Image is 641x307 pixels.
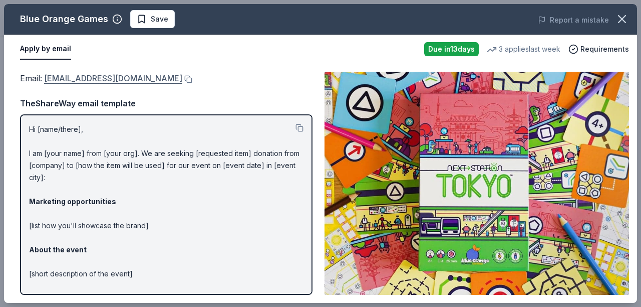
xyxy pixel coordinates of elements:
[20,11,108,27] div: Blue Orange Games
[20,73,182,83] span: Email :
[424,42,479,56] div: Due in 13 days
[44,72,182,85] a: [EMAIL_ADDRESS][DOMAIN_NAME]
[29,197,116,206] strong: Marketing opportunities
[29,293,72,302] strong: Our Mission
[538,14,609,26] button: Report a mistake
[29,245,87,254] strong: About the event
[151,13,168,25] span: Save
[580,43,629,55] span: Requirements
[325,72,629,295] img: Image for Blue Orange Games
[487,43,560,55] div: 3 applies last week
[568,43,629,55] button: Requirements
[20,39,71,60] button: Apply by email
[20,97,312,110] div: TheShareWay email template
[130,10,175,28] button: Save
